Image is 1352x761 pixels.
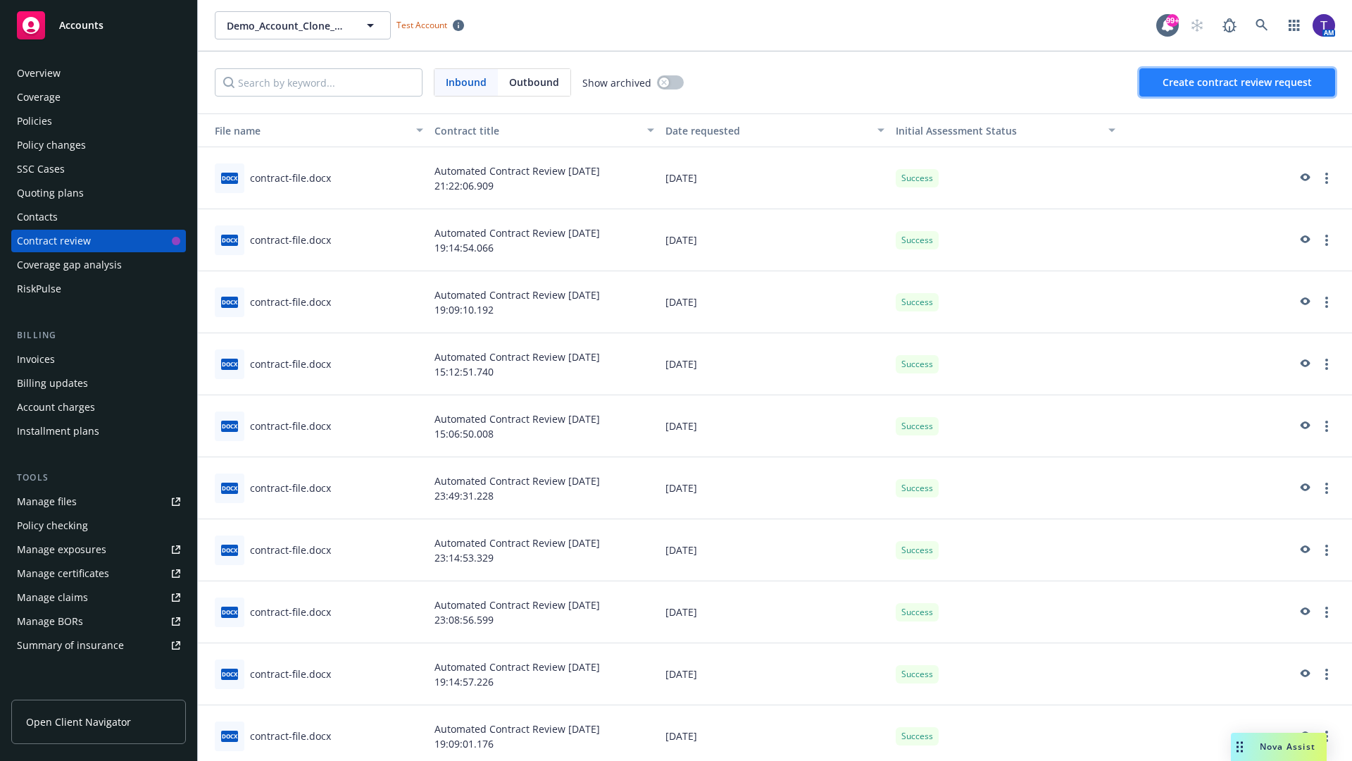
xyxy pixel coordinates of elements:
[221,545,238,555] span: docx
[429,581,660,643] div: Automated Contract Review [DATE] 23:08:56.599
[901,730,933,743] span: Success
[660,581,891,643] div: [DATE]
[221,731,238,741] span: docx
[17,158,65,180] div: SSC Cases
[901,544,933,557] span: Success
[660,643,891,705] div: [DATE]
[1318,170,1335,187] a: more
[11,6,186,45] a: Accounts
[429,147,660,209] div: Automated Contract Review [DATE] 21:22:06.909
[660,113,891,147] button: Date requested
[1139,68,1335,97] button: Create contract review request
[250,295,331,309] div: contract-file.docx
[396,19,447,31] span: Test Account
[11,230,186,252] a: Contract review
[250,481,331,495] div: contract-file.docx
[17,396,95,419] div: Account charges
[221,669,238,679] span: docx
[434,69,498,96] span: Inbound
[1215,11,1244,39] a: Report a Bug
[1231,733,1327,761] button: Nova Assist
[11,278,186,300] a: RiskPulse
[896,123,1100,138] div: Toggle SortBy
[221,297,238,307] span: docx
[221,359,238,369] span: docx
[1296,232,1313,249] a: preview
[17,278,61,300] div: RiskPulse
[250,543,331,557] div: contract-file.docx
[26,714,131,729] span: Open Client Navigator
[17,134,86,156] div: Policy changes
[391,18,470,32] span: Test Account
[11,685,186,699] div: Analytics hub
[17,514,88,537] div: Policy checking
[17,110,52,132] div: Policies
[17,348,55,371] div: Invoices
[227,18,349,33] span: Demo_Account_Clone_QA_CR_Tests_Client
[429,333,660,395] div: Automated Contract Review [DATE] 15:12:51.740
[215,68,423,97] input: Search by keyword...
[11,134,186,156] a: Policy changes
[660,209,891,271] div: [DATE]
[11,562,186,585] a: Manage certificates
[11,328,186,342] div: Billing
[250,357,331,371] div: contract-file.docx
[11,62,186,85] a: Overview
[498,69,570,96] span: Outbound
[660,519,891,581] div: [DATE]
[429,113,660,147] button: Contract title
[11,396,186,419] a: Account charges
[1318,418,1335,435] a: more
[901,172,933,185] span: Success
[221,483,238,493] span: docx
[660,333,891,395] div: [DATE]
[221,173,238,183] span: docx
[1296,356,1313,373] a: preview
[250,233,331,247] div: contract-file.docx
[429,643,660,705] div: Automated Contract Review [DATE] 19:14:57.226
[17,230,91,252] div: Contract review
[1318,480,1335,497] a: more
[17,372,88,395] div: Billing updates
[250,419,331,433] div: contract-file.docx
[250,729,331,743] div: contract-file.docx
[59,20,104,31] span: Accounts
[1163,75,1312,89] span: Create contract review request
[11,610,186,633] a: Manage BORs
[1318,294,1335,311] a: more
[1318,666,1335,683] a: more
[11,86,186,109] a: Coverage
[11,206,186,228] a: Contacts
[1296,170,1313,187] a: preview
[17,86,61,109] div: Coverage
[901,234,933,247] span: Success
[250,171,331,185] div: contract-file.docx
[11,110,186,132] a: Policies
[1248,11,1276,39] a: Search
[17,254,122,276] div: Coverage gap analysis
[11,348,186,371] a: Invoices
[1231,733,1248,761] div: Drag to move
[582,75,651,90] span: Show archived
[17,610,83,633] div: Manage BORs
[901,358,933,371] span: Success
[434,123,639,138] div: Contract title
[11,372,186,395] a: Billing updates
[11,490,186,513] a: Manage files
[11,182,186,204] a: Quoting plans
[665,123,870,138] div: Date requested
[896,124,1017,137] span: Initial Assessment Status
[221,607,238,617] span: docx
[17,182,84,204] div: Quoting plans
[1296,728,1313,745] a: preview
[11,254,186,276] a: Coverage gap analysis
[11,514,186,537] a: Policy checking
[429,209,660,271] div: Automated Contract Review [DATE] 19:14:54.066
[11,586,186,609] a: Manage claims
[509,75,559,89] span: Outbound
[17,538,106,561] div: Manage exposures
[215,11,391,39] button: Demo_Account_Clone_QA_CR_Tests_Client
[1296,542,1313,559] a: preview
[221,421,238,431] span: docx
[1296,294,1313,311] a: preview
